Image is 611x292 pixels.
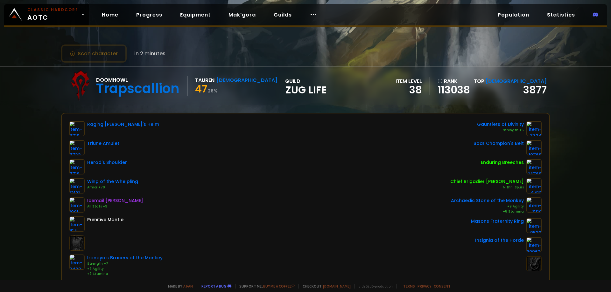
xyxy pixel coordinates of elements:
[526,159,542,174] img: item-14766
[183,284,193,289] a: a fan
[87,140,119,147] div: Triune Amulet
[451,209,524,214] div: +8 Stamina
[69,255,85,270] img: item-9409
[131,8,167,21] a: Progress
[323,284,351,289] a: [DOMAIN_NAME]
[87,204,143,209] div: All Stats +3
[195,82,207,96] span: 47
[216,76,277,84] div: [DEMOGRAPHIC_DATA]
[355,284,393,289] span: v. d752d5 - production
[69,197,85,213] img: item-1981
[285,77,327,95] div: guild
[474,140,524,147] div: Boar Champion's Belt
[69,140,85,155] img: item-7722
[69,159,85,174] img: item-7718
[450,178,524,185] div: Chief Brigadier [PERSON_NAME]
[403,284,415,289] a: Terms
[486,78,547,85] span: [DEMOGRAPHIC_DATA]
[418,284,431,289] a: Privacy
[164,284,193,289] span: Made by
[87,178,138,185] div: Wing of the Whelpling
[61,44,127,63] button: Scan character
[285,85,327,95] span: Zug Life
[97,8,123,21] a: Home
[434,284,451,289] a: Consent
[69,216,85,232] img: item-154
[87,185,138,190] div: Armor +70
[396,85,422,95] div: 38
[481,159,524,166] div: Enduring Breeches
[87,271,163,276] div: +7 Stamina
[69,178,85,194] img: item-13121
[175,8,216,21] a: Equipment
[477,121,524,128] div: Gauntlets of Divinity
[523,83,547,97] a: 3877
[87,266,163,271] div: +7 Agility
[438,85,470,95] a: 113038
[87,159,127,166] div: Herod's Shoulder
[4,4,89,25] a: Classic HardcoreAOTC
[542,8,580,21] a: Statistics
[269,8,297,21] a: Guilds
[87,197,143,204] div: Icemail [PERSON_NAME]
[208,88,218,94] small: 26 %
[27,7,78,22] span: AOTC
[451,204,524,209] div: +9 Agility
[477,128,524,133] div: Strength +5
[526,121,542,136] img: item-7724
[69,121,85,136] img: item-7719
[396,77,422,85] div: item level
[298,284,351,289] span: Checkout
[87,216,123,223] div: Primitive Mantle
[235,284,295,289] span: Support me,
[474,77,547,85] div: Top
[87,261,163,266] div: Strength +7
[475,237,524,244] div: Insignia of the Horde
[526,197,542,213] img: item-11118
[263,284,295,289] a: Buy me a coffee
[493,8,534,21] a: Population
[526,237,542,252] img: item-209625
[87,255,163,261] div: Ironaya's Bracers of the Monkey
[451,197,524,204] div: Archaedic Stone of the Monkey
[471,218,524,225] div: Masons Fraternity Ring
[526,178,542,194] img: item-6412
[96,84,179,93] div: Trapscallion
[27,7,78,13] small: Classic Hardcore
[201,284,226,289] a: Report a bug
[438,77,470,85] div: rank
[526,218,542,233] img: item-9533
[134,50,165,58] span: in 2 minutes
[450,185,524,190] div: Mithril Spurs
[526,140,542,155] img: item-10768
[195,76,214,84] div: Tauren
[96,76,179,84] div: Doomhowl
[223,8,261,21] a: Mak'gora
[87,121,159,128] div: Raging [PERSON_NAME]'s Helm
